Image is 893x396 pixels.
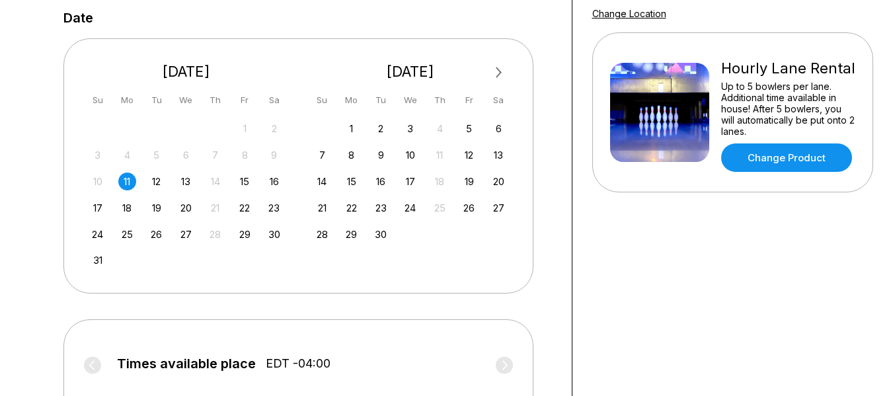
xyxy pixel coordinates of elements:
div: Choose Tuesday, September 2nd, 2025 [372,120,390,138]
div: Sa [265,91,283,109]
div: Not available Thursday, September 11th, 2025 [431,146,449,164]
div: Choose Sunday, August 17th, 2025 [89,199,106,217]
div: Choose Wednesday, September 17th, 2025 [401,173,419,190]
div: Not available Sunday, August 10th, 2025 [89,173,106,190]
div: Mo [118,91,136,109]
div: Choose Monday, September 22nd, 2025 [342,199,360,217]
button: Next Month [488,62,510,83]
div: Choose Sunday, September 7th, 2025 [313,146,331,164]
div: Choose Sunday, September 28th, 2025 [313,225,331,243]
span: EDT -04:00 [266,356,330,371]
div: Not available Thursday, September 25th, 2025 [431,199,449,217]
div: Not available Tuesday, August 5th, 2025 [147,146,165,164]
div: Mo [342,91,360,109]
div: Choose Saturday, September 13th, 2025 [490,146,508,164]
div: Su [89,91,106,109]
div: Choose Wednesday, August 27th, 2025 [177,225,195,243]
div: Choose Saturday, August 23rd, 2025 [265,199,283,217]
div: Choose Saturday, September 6th, 2025 [490,120,508,138]
div: Not available Thursday, September 4th, 2025 [431,120,449,138]
div: Choose Wednesday, September 24th, 2025 [401,199,419,217]
div: Not available Saturday, August 9th, 2025 [265,146,283,164]
div: Choose Monday, August 18th, 2025 [118,199,136,217]
div: Choose Friday, August 29th, 2025 [236,225,254,243]
div: Not available Thursday, August 14th, 2025 [206,173,224,190]
div: Choose Monday, September 15th, 2025 [342,173,360,190]
div: Choose Monday, August 11th, 2025 [118,173,136,190]
div: Choose Tuesday, August 12th, 2025 [147,173,165,190]
div: Su [313,91,331,109]
div: Choose Monday, September 1st, 2025 [342,120,360,138]
div: Choose Tuesday, September 9th, 2025 [372,146,390,164]
div: We [401,91,419,109]
div: Choose Friday, September 12th, 2025 [460,146,478,164]
span: Times available place [117,356,256,371]
div: [DATE] [84,63,289,81]
div: Hourly Lane Rental [721,59,855,77]
div: Choose Sunday, September 21st, 2025 [313,199,331,217]
div: Not available Thursday, August 28th, 2025 [206,225,224,243]
a: Change Location [592,8,666,19]
div: Not available Wednesday, August 6th, 2025 [177,146,195,164]
img: Hourly Lane Rental [610,63,709,162]
div: Not available Friday, August 1st, 2025 [236,120,254,138]
div: Fr [236,91,254,109]
div: Not available Thursday, August 21st, 2025 [206,199,224,217]
div: Tu [147,91,165,109]
div: Choose Tuesday, August 26th, 2025 [147,225,165,243]
div: We [177,91,195,109]
div: Choose Tuesday, September 23rd, 2025 [372,199,390,217]
label: Date [63,11,93,25]
div: Choose Wednesday, September 3rd, 2025 [401,120,419,138]
div: Not available Friday, August 8th, 2025 [236,146,254,164]
div: Not available Sunday, August 3rd, 2025 [89,146,106,164]
div: Choose Friday, September 26th, 2025 [460,199,478,217]
div: Choose Monday, September 8th, 2025 [342,146,360,164]
div: Choose Tuesday, September 30th, 2025 [372,225,390,243]
div: Choose Saturday, August 16th, 2025 [265,173,283,190]
div: Choose Monday, September 29th, 2025 [342,225,360,243]
div: Choose Friday, September 19th, 2025 [460,173,478,190]
div: Fr [460,91,478,109]
div: month 2025-09 [311,118,510,243]
div: Choose Friday, August 22nd, 2025 [236,199,254,217]
div: Not available Thursday, September 18th, 2025 [431,173,449,190]
div: Choose Friday, September 5th, 2025 [460,120,478,138]
div: Choose Saturday, September 27th, 2025 [490,199,508,217]
div: Tu [372,91,390,109]
a: Change Product [721,143,852,172]
div: Th [431,91,449,109]
div: month 2025-08 [87,118,286,270]
div: Choose Tuesday, August 19th, 2025 [147,199,165,217]
div: Choose Friday, August 15th, 2025 [236,173,254,190]
div: Choose Saturday, September 20th, 2025 [490,173,508,190]
div: Choose Sunday, September 14th, 2025 [313,173,331,190]
div: Choose Wednesday, September 10th, 2025 [401,146,419,164]
div: Not available Thursday, August 7th, 2025 [206,146,224,164]
div: [DATE] [308,63,513,81]
div: Choose Sunday, August 31st, 2025 [89,251,106,269]
div: Sa [490,91,508,109]
div: Choose Sunday, August 24th, 2025 [89,225,106,243]
div: Choose Wednesday, August 13th, 2025 [177,173,195,190]
div: Choose Monday, August 25th, 2025 [118,225,136,243]
div: Choose Saturday, August 30th, 2025 [265,225,283,243]
div: Not available Monday, August 4th, 2025 [118,146,136,164]
div: Choose Wednesday, August 20th, 2025 [177,199,195,217]
div: Not available Saturday, August 2nd, 2025 [265,120,283,138]
div: Choose Tuesday, September 16th, 2025 [372,173,390,190]
div: Up to 5 bowlers per lane. Additional time available in house! After 5 bowlers, you will automatic... [721,81,855,137]
div: Th [206,91,224,109]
